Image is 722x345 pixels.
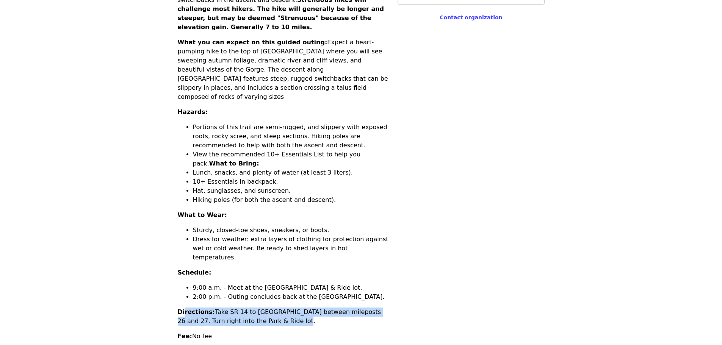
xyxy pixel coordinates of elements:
[178,108,208,116] strong: Hazards:
[178,39,327,46] strong: What you can expect on this guided outing:
[178,211,227,219] strong: What to Wear:
[193,226,389,235] li: Sturdy, closed-toe shoes, sneakers, or boots.
[178,308,215,315] strong: Directions:
[193,283,389,292] li: 9:00 a.m. - Meet at the [GEOGRAPHIC_DATA] & Ride lot.
[193,186,389,195] li: Hat, sunglasses, and sunscreen.
[193,168,389,177] p: Lunch, snacks, and plenty of water (at least 3 liters).
[193,195,389,205] li: Hiking poles (for both the ascent and descent).
[193,292,389,301] li: 2:00 p.m. - Outing concludes back at the [GEOGRAPHIC_DATA].
[178,332,389,341] p: No fee
[193,235,389,262] li: Dress for weather: extra layers of clothing for protection against wet or cold weather. Be ready ...
[209,160,259,167] strong: What to Bring:
[178,38,389,101] p: Expect a heart-pumping hike to the top of [GEOGRAPHIC_DATA] where you will see sweeping autumn fo...
[193,150,389,168] p: View the recommended 10+ Essentials List to help you pack.
[178,333,192,340] strong: Fee:
[178,308,389,326] p: Take SR 14 to [GEOGRAPHIC_DATA] between mileposts 26 and 27. Turn right into the Park & Ride lot.
[178,269,211,276] strong: Schedule:
[193,123,389,150] li: Portions of this trail are semi-rugged, and slippery with exposed roots, rocky scree, and steep s...
[193,177,389,186] li: 10+ Essentials in backpack.
[440,14,502,20] a: Contact organization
